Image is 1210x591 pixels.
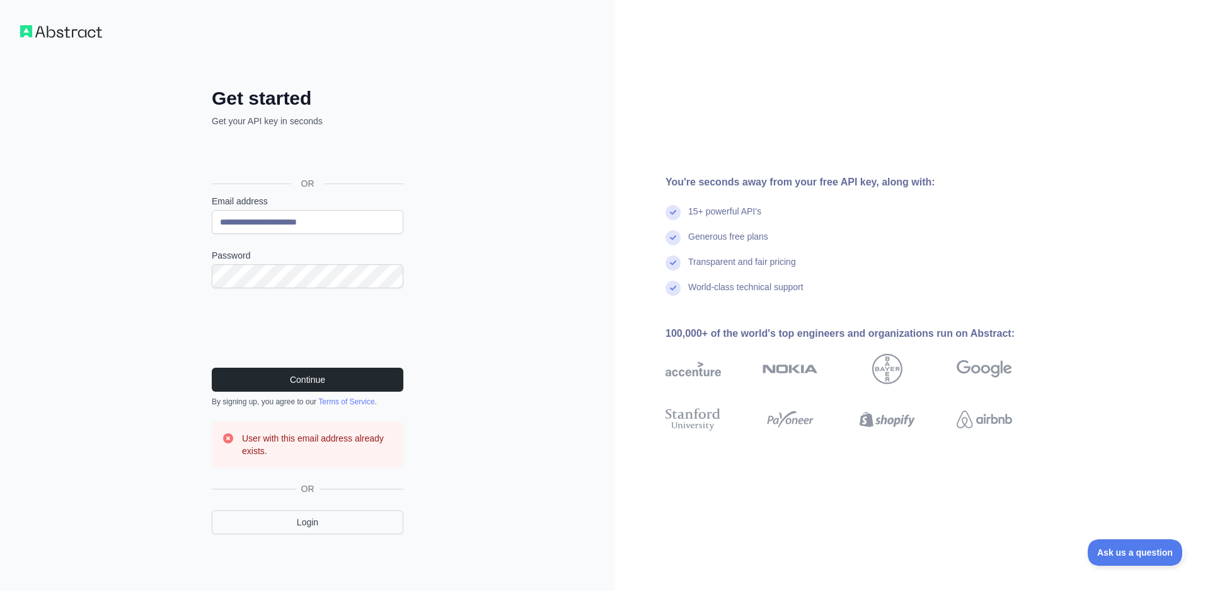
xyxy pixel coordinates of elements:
img: nokia [763,354,818,384]
label: Email address [212,195,403,208]
span: OR [296,483,320,495]
iframe: reCAPTCHA [212,303,403,353]
img: airbnb [957,406,1012,433]
div: 100,000+ of the world's top engineers and organizations run on Abstract: [665,326,1052,341]
div: Generous free plans [688,230,768,255]
img: accenture [665,354,721,384]
button: Continue [212,368,403,392]
p: Get your API key in seconds [212,115,403,127]
div: You're seconds away from your free API key, along with: [665,175,1052,190]
h3: User with this email address already exists. [242,432,393,457]
div: 15+ powerful API's [688,205,761,230]
img: stanford university [665,406,721,433]
span: OR [291,177,325,190]
div: World-class technical support [688,281,804,306]
img: bayer [872,354,902,384]
a: Login [212,510,403,534]
img: check mark [665,205,681,220]
iframe: Toggle Customer Support [1088,539,1185,566]
img: google [957,354,1012,384]
img: check mark [665,255,681,271]
iframe: Sign in with Google Button [205,141,407,169]
img: Workflow [20,25,102,38]
img: payoneer [763,406,818,433]
div: Sign in with Google. Opens in new tab [212,141,401,169]
a: Terms of Service [318,397,374,406]
div: Transparent and fair pricing [688,255,796,281]
img: check mark [665,230,681,245]
div: By signing up, you agree to our . [212,397,403,407]
h2: Get started [212,87,403,110]
img: check mark [665,281,681,296]
label: Password [212,249,403,262]
img: shopify [860,406,915,433]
